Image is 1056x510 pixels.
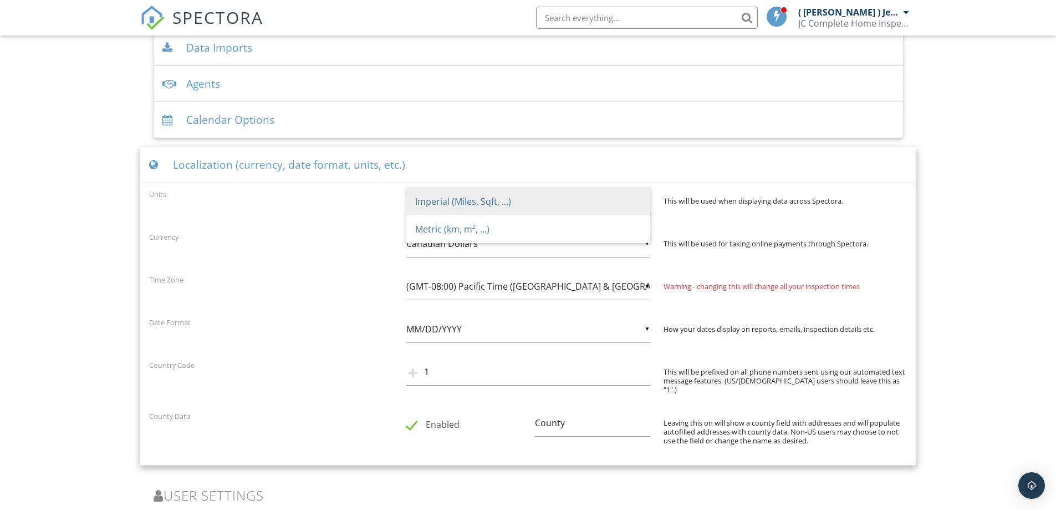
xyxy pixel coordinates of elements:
[406,215,650,243] span: Metric (km, m², ...)
[154,488,903,503] h3: User Settings
[149,360,195,370] label: Country Code
[140,6,165,30] img: The Best Home Inspection Software - Spectora
[406,358,650,386] input: 1
[664,239,907,248] div: This will be used for taking online payments through Spectora.
[154,66,903,102] div: Agents
[149,232,178,242] label: Currency
[664,325,907,334] div: How your dates display on reports, emails, inspection details etc.
[149,189,166,199] label: Units
[798,7,901,18] div: ( [PERSON_NAME] ) Jeewoong [PERSON_NAME]
[154,102,903,138] div: Calendar Options
[172,6,263,29] span: SPECTORA
[406,420,460,433] label: Enabled
[664,367,907,394] div: This will be prefixed on all phone numbers sent using our automated text message features. (US/[D...
[664,196,907,205] div: This will be used when displaying data across Spectora.
[664,282,907,291] div: Warning - changing this will change all your inspection times
[149,411,190,421] label: County Data
[798,18,909,29] div: JC Complete Home Inspections
[140,15,263,38] a: SPECTORA
[536,7,758,29] input: Search everything...
[149,317,191,327] label: Date Format
[664,418,907,445] div: Leaving this on will show a county field with addresses and will populate autofilled addresses wi...
[406,188,650,215] span: Imperial (Miles, Sqft, ...)
[1018,472,1045,499] div: Open Intercom Messenger
[154,30,903,66] div: Data Imports
[149,275,183,285] label: Time Zone
[535,410,650,437] input: Unit Name
[140,147,916,183] div: Localization (currency, date format, units, etc.)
